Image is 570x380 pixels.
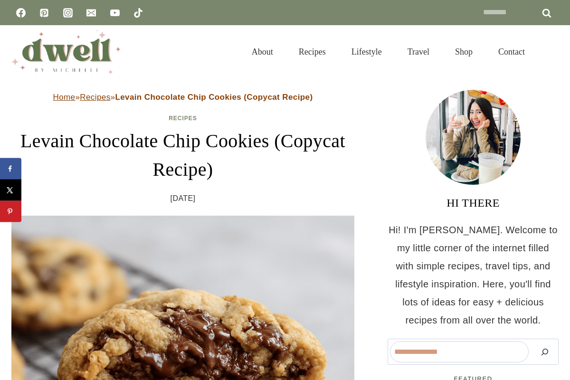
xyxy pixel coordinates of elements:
[286,35,339,68] a: Recipes
[11,127,354,184] h1: Levain Chocolate Chip Cookies (Copycat Recipe)
[58,3,77,22] a: Instagram
[542,44,559,60] button: View Search Form
[105,3,124,22] a: YouTube
[11,30,121,74] img: DWELL by michelle
[388,221,559,329] p: Hi! I'm [PERSON_NAME]. Welcome to my little corner of the internet filled with simple recipes, tr...
[115,93,313,102] strong: Levain Chocolate Chip Cookies (Copycat Recipe)
[239,35,538,68] nav: Primary Navigation
[442,35,485,68] a: Shop
[171,191,196,206] time: [DATE]
[53,93,76,102] a: Home
[53,93,313,102] span: » »
[239,35,286,68] a: About
[35,3,54,22] a: Pinterest
[82,3,101,22] a: Email
[339,35,395,68] a: Lifestyle
[533,341,556,362] button: Search
[11,3,30,22] a: Facebook
[388,194,559,211] h3: HI THERE
[80,93,110,102] a: Recipes
[485,35,538,68] a: Contact
[129,3,148,22] a: TikTok
[169,115,197,122] a: Recipes
[395,35,442,68] a: Travel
